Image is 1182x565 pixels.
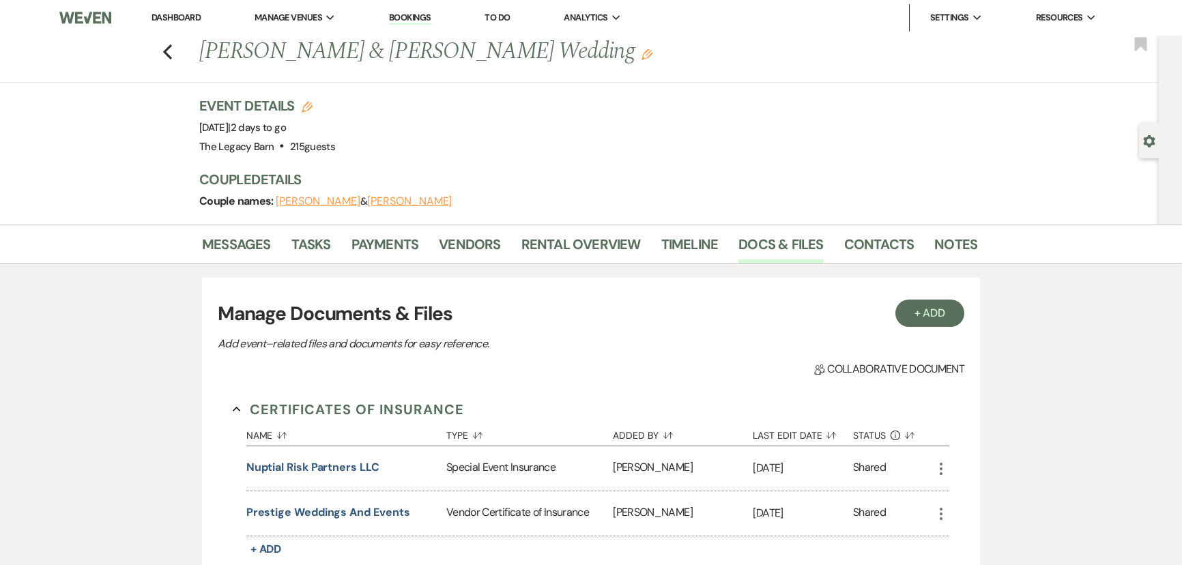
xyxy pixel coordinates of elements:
div: Shared [853,504,886,523]
span: Manage Venues [255,11,322,25]
div: [PERSON_NAME] [613,491,753,536]
h3: Event Details [199,96,335,115]
a: Timeline [661,233,719,263]
div: Shared [853,459,886,478]
a: Bookings [389,12,431,25]
span: & [276,194,452,208]
button: Type [446,420,613,446]
span: Settings [930,11,969,25]
button: [PERSON_NAME] [367,196,452,207]
a: To Do [485,12,510,23]
h1: [PERSON_NAME] & [PERSON_NAME] Wedding [199,35,811,68]
span: + Add [250,542,282,556]
p: [DATE] [753,459,853,477]
div: Vendor Certificate of Insurance [446,491,613,536]
h3: Couple Details [199,170,964,189]
a: Dashboard [152,12,201,23]
span: Resources [1036,11,1083,25]
button: Last Edit Date [753,420,853,446]
button: Open lead details [1143,134,1155,147]
span: 215 guests [290,140,335,154]
a: Docs & Files [738,233,823,263]
button: Name [246,420,446,446]
p: Add event–related files and documents for easy reference. [218,335,695,353]
a: Rental Overview [521,233,641,263]
span: 2 days to go [231,121,286,134]
span: Collaborative document [814,361,964,377]
button: Edit [642,48,652,60]
button: Added By [613,420,753,446]
button: + Add [895,300,965,327]
button: Status [853,420,933,446]
span: Couple names: [199,194,276,208]
button: + Add [246,540,286,559]
div: Special Event Insurance [446,446,613,491]
img: Weven Logo [59,3,111,32]
span: Status [853,431,886,440]
a: Payments [351,233,419,263]
a: Notes [934,233,977,263]
a: Vendors [439,233,500,263]
span: The Legacy Barn [199,140,274,154]
h3: Manage Documents & Files [218,300,964,328]
span: Analytics [564,11,607,25]
a: Tasks [291,233,331,263]
div: [PERSON_NAME] [613,446,753,491]
button: [PERSON_NAME] [276,196,360,207]
p: [DATE] [753,504,853,522]
button: Prestige Weddings and Events [246,504,410,521]
a: Messages [202,233,271,263]
span: | [228,121,286,134]
button: Certificates of Insurance [233,399,464,420]
span: [DATE] [199,121,286,134]
a: Contacts [844,233,914,263]
button: Nuptial Risk Partners LLC [246,459,379,476]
